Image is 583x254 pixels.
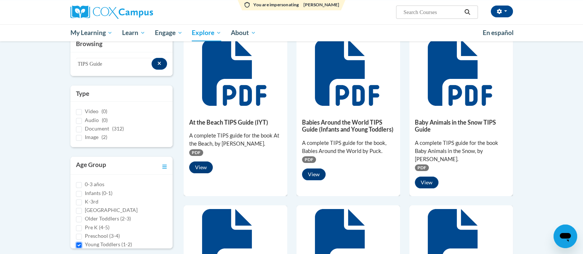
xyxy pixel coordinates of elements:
[76,39,167,48] h3: Browsing
[85,189,112,197] label: Infants (0-1)
[415,119,507,133] h5: Baby Animals in the Snow TIPS Guide
[85,125,109,132] span: Document
[76,160,106,171] h3: Age Group
[189,161,213,173] button: View
[70,6,211,19] a: Cox Campus
[70,6,153,19] img: Cox Campus
[415,164,429,171] span: PDF
[76,89,167,98] h3: Type
[189,119,282,126] h5: At the Beach TIPS Guide (IYT)
[302,139,395,155] div: A complete TIPS guide for the book, Babies Around the World by Puck.
[415,177,438,188] button: View
[189,132,282,148] div: A complete TIPS guide for the book At the Beach, by [PERSON_NAME].
[85,134,98,140] span: Image
[152,58,167,70] button: Search resources
[85,198,98,206] label: K-3rd
[59,24,524,41] div: Main menu
[85,232,120,240] label: Preschool (3-4)
[85,223,110,232] label: Pre K (4-5)
[231,28,256,37] span: About
[302,119,395,133] h5: Babies Around the World TIPS Guide (Infants and Young Toddlers)
[70,28,112,37] span: My Learning
[189,149,203,156] span: PDF
[85,117,99,123] span: Audio
[112,125,124,132] span: (312)
[85,215,131,223] label: Older Toddlers (2-3)
[302,156,316,163] span: PDF
[491,6,513,17] button: Account Settings
[403,8,462,17] input: Search Courses
[101,134,107,140] span: (2)
[101,108,107,114] span: (0)
[66,24,118,41] a: My Learning
[76,58,152,70] input: Search resources
[192,28,221,37] span: Explore
[478,25,518,41] a: En español
[85,180,104,188] label: 0-3 años
[85,206,138,214] label: [GEOGRAPHIC_DATA]
[85,108,98,114] span: Video
[462,8,473,17] button: Search
[117,24,150,41] a: Learn
[155,28,183,37] span: Engage
[415,139,507,163] div: A complete TIPS guide for the book Baby Animals in the Snow, by [PERSON_NAME].
[553,225,577,248] iframe: Button to launch messaging window, conversation in progress
[122,28,145,37] span: Learn
[483,29,514,36] span: En español
[226,24,261,41] a: About
[302,168,326,180] button: View
[162,160,167,171] a: Toggle collapse
[187,24,226,41] a: Explore
[150,24,187,41] a: Engage
[102,117,108,123] span: (0)
[85,240,132,248] label: Young Toddlers (1-2)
